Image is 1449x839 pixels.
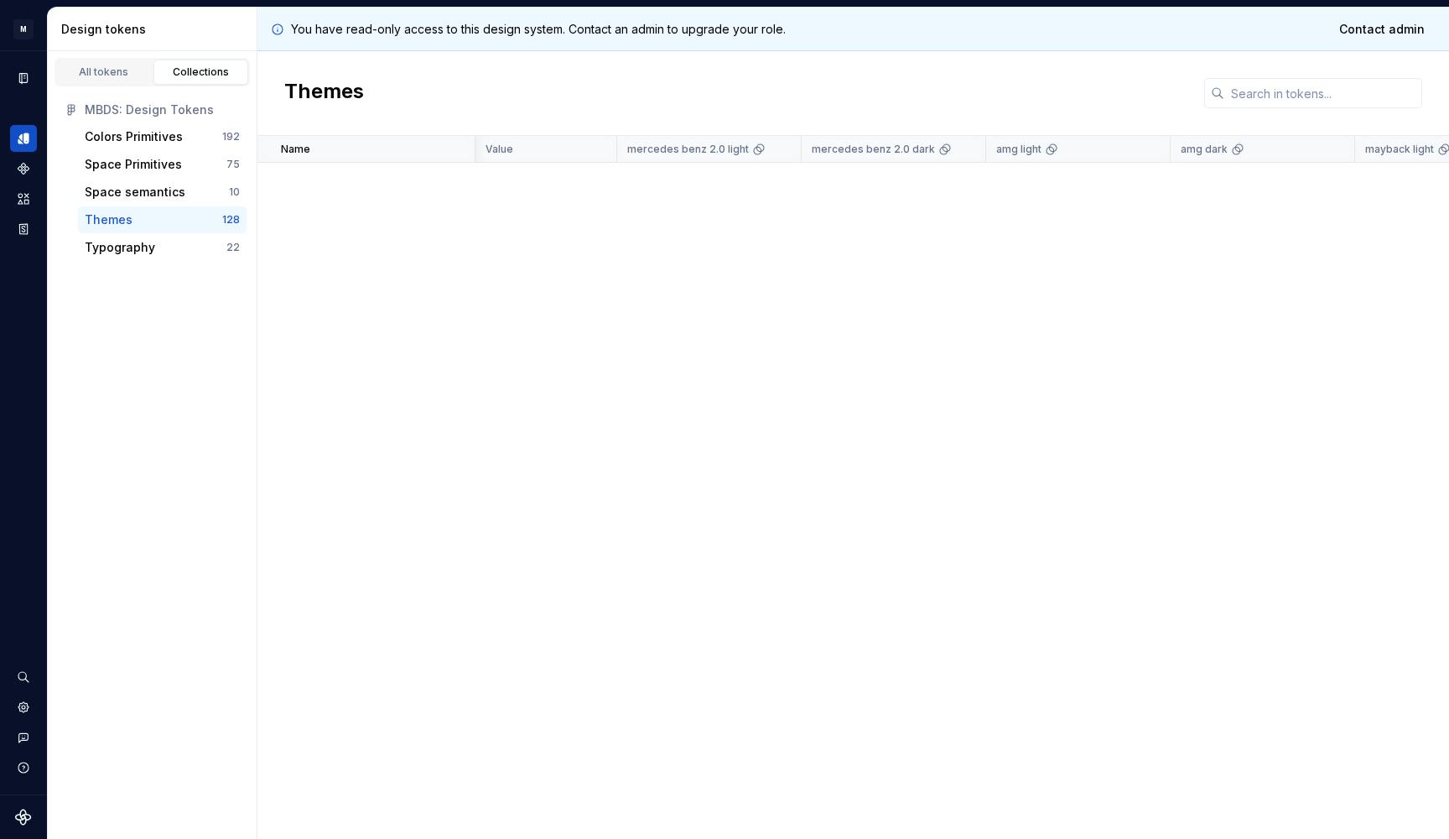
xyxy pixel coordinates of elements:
p: mayback light [1365,143,1434,156]
p: mercedes benz 2.0 dark [812,143,935,156]
div: MBDS: Design Tokens [85,102,240,118]
a: Settings [10,694,37,721]
button: Typography22 [78,234,247,261]
a: Documentation [10,65,37,91]
a: Design tokens [10,125,37,152]
div: Design tokens [61,21,250,38]
div: Themes [85,211,132,228]
div: Collections [159,65,243,79]
button: Search ⌘K [10,664,37,690]
button: Colors Primitives192 [78,123,247,150]
button: Space Primitives75 [78,151,247,178]
p: amg dark [1181,143,1228,156]
div: 75 [226,158,240,171]
div: Colors Primitives [85,128,183,145]
svg: Supernova Logo [15,809,32,826]
h2: Themes [284,78,364,108]
div: M [13,19,34,39]
div: 22 [226,241,240,254]
div: Space semantics [85,184,185,201]
input: Search in tokens... [1224,78,1422,108]
button: Themes128 [78,206,247,233]
button: M [3,11,44,47]
div: Space Primitives [85,156,182,173]
p: You have read-only access to this design system. Contact an admin to upgrade your role. [291,21,786,38]
button: Space semantics10 [78,179,247,206]
p: amg light [996,143,1041,156]
div: 128 [222,213,240,227]
div: All tokens [62,65,146,79]
p: mercedes benz 2.0 light [627,143,749,156]
div: 10 [229,185,240,199]
a: Storybook stories [10,216,37,242]
div: Typography [85,239,155,256]
button: Contact support [10,724,37,751]
div: 192 [222,130,240,143]
a: Components [10,155,37,182]
span: Contact admin [1339,21,1425,38]
p: Value [486,143,513,156]
a: Contact admin [1328,14,1436,44]
a: Assets [10,185,37,212]
p: Name [281,143,310,156]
